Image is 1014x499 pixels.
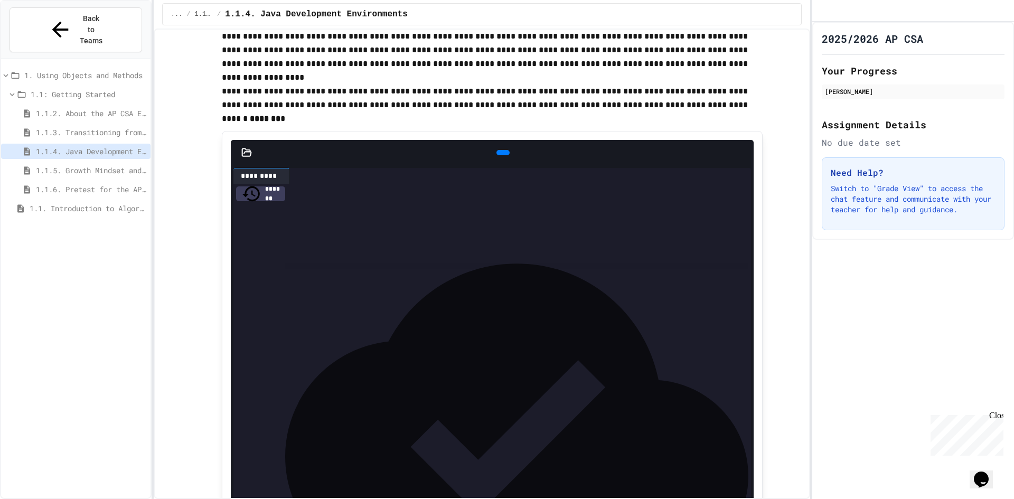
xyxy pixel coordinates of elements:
[186,10,190,18] span: /
[822,31,923,46] h1: 2025/2026 AP CSA
[24,70,146,81] span: 1. Using Objects and Methods
[822,117,1004,132] h2: Assignment Details
[822,63,1004,78] h2: Your Progress
[10,7,142,52] button: Back to Teams
[195,10,213,18] span: 1.1: Getting Started
[970,457,1003,488] iframe: chat widget
[831,166,996,179] h3: Need Help?
[36,165,146,176] span: 1.1.5. Growth Mindset and Pair Programming
[225,8,408,21] span: 1.1.4. Java Development Environments
[825,87,1001,96] div: [PERSON_NAME]
[31,89,146,100] span: 1.1: Getting Started
[36,146,146,157] span: 1.1.4. Java Development Environments
[171,10,183,18] span: ...
[822,136,1004,149] div: No due date set
[831,183,996,215] p: Switch to "Grade View" to access the chat feature and communicate with your teacher for help and ...
[926,411,1003,456] iframe: chat widget
[36,184,146,195] span: 1.1.6. Pretest for the AP CSA Exam
[36,108,146,119] span: 1.1.2. About the AP CSA Exam
[4,4,73,67] div: Chat with us now!Close
[36,127,146,138] span: 1.1.3. Transitioning from AP CSP to AP CSA
[217,10,221,18] span: /
[79,13,104,46] span: Back to Teams
[30,203,146,214] span: 1.1. Introduction to Algorithms, Programming, and Compilers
